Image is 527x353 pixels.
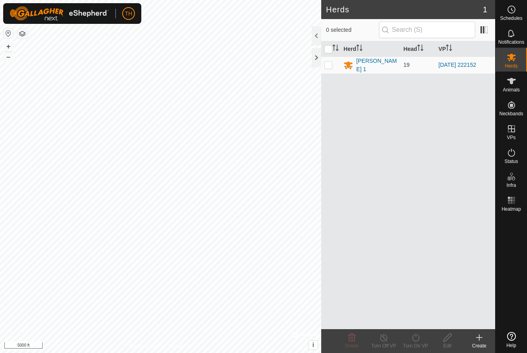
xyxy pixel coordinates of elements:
[400,342,431,349] div: Turn On VP
[356,57,397,74] div: [PERSON_NAME] 1
[431,342,463,349] div: Edit
[496,329,527,351] a: Help
[168,343,192,350] a: Contact Us
[356,46,363,52] p-sorticon: Activate to sort
[379,21,475,38] input: Search (S)
[326,5,483,14] h2: Herds
[309,341,318,349] button: i
[18,29,27,39] button: Map Layers
[4,52,13,62] button: –
[340,41,400,57] th: Herd
[4,42,13,51] button: +
[332,46,339,52] p-sorticon: Activate to sort
[505,64,517,68] span: Herds
[404,62,410,68] span: 19
[507,135,515,140] span: VPs
[312,341,314,348] span: i
[500,16,522,21] span: Schedules
[417,46,424,52] p-sorticon: Activate to sort
[506,183,516,188] span: Infra
[498,40,524,45] span: Notifications
[125,10,133,18] span: TH
[129,343,159,350] a: Privacy Policy
[463,342,495,349] div: Create
[400,41,435,57] th: Head
[368,342,400,349] div: Turn Off VP
[10,6,109,21] img: Gallagher Logo
[326,26,379,34] span: 0 selected
[506,343,516,348] span: Help
[4,29,13,38] button: Reset Map
[483,4,487,16] span: 1
[503,87,520,92] span: Animals
[435,41,495,57] th: VP
[446,46,452,52] p-sorticon: Activate to sort
[502,207,521,211] span: Heatmap
[439,62,476,68] a: [DATE] 222152
[345,343,359,349] span: Delete
[504,159,518,164] span: Status
[499,111,523,116] span: Neckbands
